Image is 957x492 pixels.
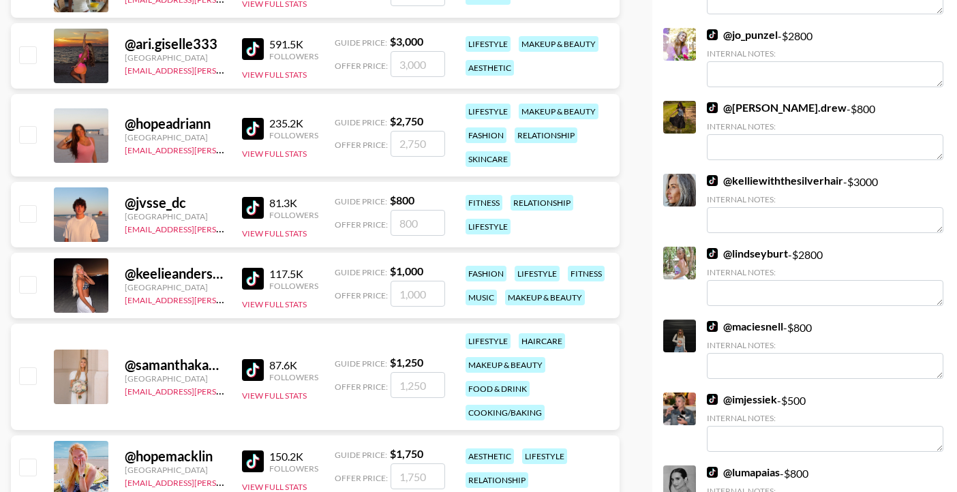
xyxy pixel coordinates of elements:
[335,140,388,150] span: Offer Price:
[242,228,307,239] button: View Full Stats
[505,290,585,305] div: makeup & beauty
[466,266,506,281] div: fashion
[125,142,326,155] a: [EMAIL_ADDRESS][PERSON_NAME][DOMAIN_NAME]
[707,102,718,113] img: TikTok
[568,266,605,281] div: fitness
[335,267,387,277] span: Guide Price:
[125,52,226,63] div: [GEOGRAPHIC_DATA]
[519,104,598,119] div: makeup & beauty
[242,197,264,219] img: TikTok
[125,384,326,397] a: [EMAIL_ADDRESS][PERSON_NAME][DOMAIN_NAME]
[466,195,502,211] div: fitness
[242,70,307,80] button: View Full Stats
[125,356,226,373] div: @ samanthakayy21
[390,194,414,206] strong: $ 800
[269,450,318,463] div: 150.2K
[466,290,497,305] div: music
[466,60,514,76] div: aesthetic
[515,127,577,143] div: relationship
[242,450,264,472] img: TikTok
[466,472,528,488] div: relationship
[269,358,318,372] div: 87.6K
[466,405,545,420] div: cooking/baking
[707,267,943,277] div: Internal Notes:
[515,266,560,281] div: lifestyle
[242,38,264,60] img: TikTok
[335,358,387,369] span: Guide Price:
[391,372,445,398] input: 1,250
[335,196,387,206] span: Guide Price:
[466,219,511,234] div: lifestyle
[242,149,307,159] button: View Full Stats
[707,174,843,187] a: @kelliewiththesilverhair
[707,393,777,406] a: @imjessiek
[242,268,264,290] img: TikTok
[242,299,307,309] button: View Full Stats
[125,448,226,465] div: @ hopemacklin
[335,290,388,301] span: Offer Price:
[390,35,423,48] strong: $ 3,000
[391,210,445,236] input: 800
[707,28,943,87] div: - $ 2800
[269,37,318,51] div: 591.5K
[125,63,326,76] a: [EMAIL_ADDRESS][PERSON_NAME][DOMAIN_NAME]
[707,121,943,132] div: Internal Notes:
[390,114,423,127] strong: $ 2,750
[707,101,943,160] div: - $ 800
[269,267,318,281] div: 117.5K
[391,131,445,157] input: 2,750
[707,394,718,405] img: TikTok
[269,196,318,210] div: 81.3K
[242,390,307,401] button: View Full Stats
[125,132,226,142] div: [GEOGRAPHIC_DATA]
[707,413,943,423] div: Internal Notes:
[522,448,567,464] div: lifestyle
[125,35,226,52] div: @ ari.giselle333
[707,174,943,233] div: - $ 3000
[335,61,388,71] span: Offer Price:
[125,292,326,305] a: [EMAIL_ADDRESS][PERSON_NAME][DOMAIN_NAME]
[125,115,226,132] div: @ hopeadriann
[242,359,264,381] img: TikTok
[519,333,565,349] div: haircare
[466,381,530,397] div: food & drink
[335,473,388,483] span: Offer Price:
[466,151,511,167] div: skincare
[391,51,445,77] input: 3,000
[390,264,423,277] strong: $ 1,000
[125,265,226,282] div: @ keelieandersonn
[707,48,943,59] div: Internal Notes:
[269,130,318,140] div: Followers
[390,447,423,460] strong: $ 1,750
[242,118,264,140] img: TikTok
[466,104,511,119] div: lifestyle
[707,194,943,204] div: Internal Notes:
[707,175,718,186] img: TikTok
[391,463,445,489] input: 1,750
[466,448,514,464] div: aesthetic
[707,393,943,452] div: - $ 500
[269,372,318,382] div: Followers
[269,117,318,130] div: 235.2K
[466,36,511,52] div: lifestyle
[707,247,788,260] a: @lindseyburt
[707,248,718,259] img: TikTok
[466,127,506,143] div: fashion
[707,320,943,379] div: - $ 800
[707,247,943,306] div: - $ 2800
[466,357,545,373] div: makeup & beauty
[125,373,226,384] div: [GEOGRAPHIC_DATA]
[707,29,718,40] img: TikTok
[269,281,318,291] div: Followers
[707,340,943,350] div: Internal Notes:
[125,465,226,475] div: [GEOGRAPHIC_DATA]
[242,482,307,492] button: View Full Stats
[269,210,318,220] div: Followers
[707,101,847,114] a: @[PERSON_NAME].drew
[125,221,326,234] a: [EMAIL_ADDRESS][PERSON_NAME][DOMAIN_NAME]
[391,281,445,307] input: 1,000
[466,333,511,349] div: lifestyle
[125,475,326,488] a: [EMAIL_ADDRESS][PERSON_NAME][DOMAIN_NAME]
[707,28,778,42] a: @jo_punzel
[519,36,598,52] div: makeup & beauty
